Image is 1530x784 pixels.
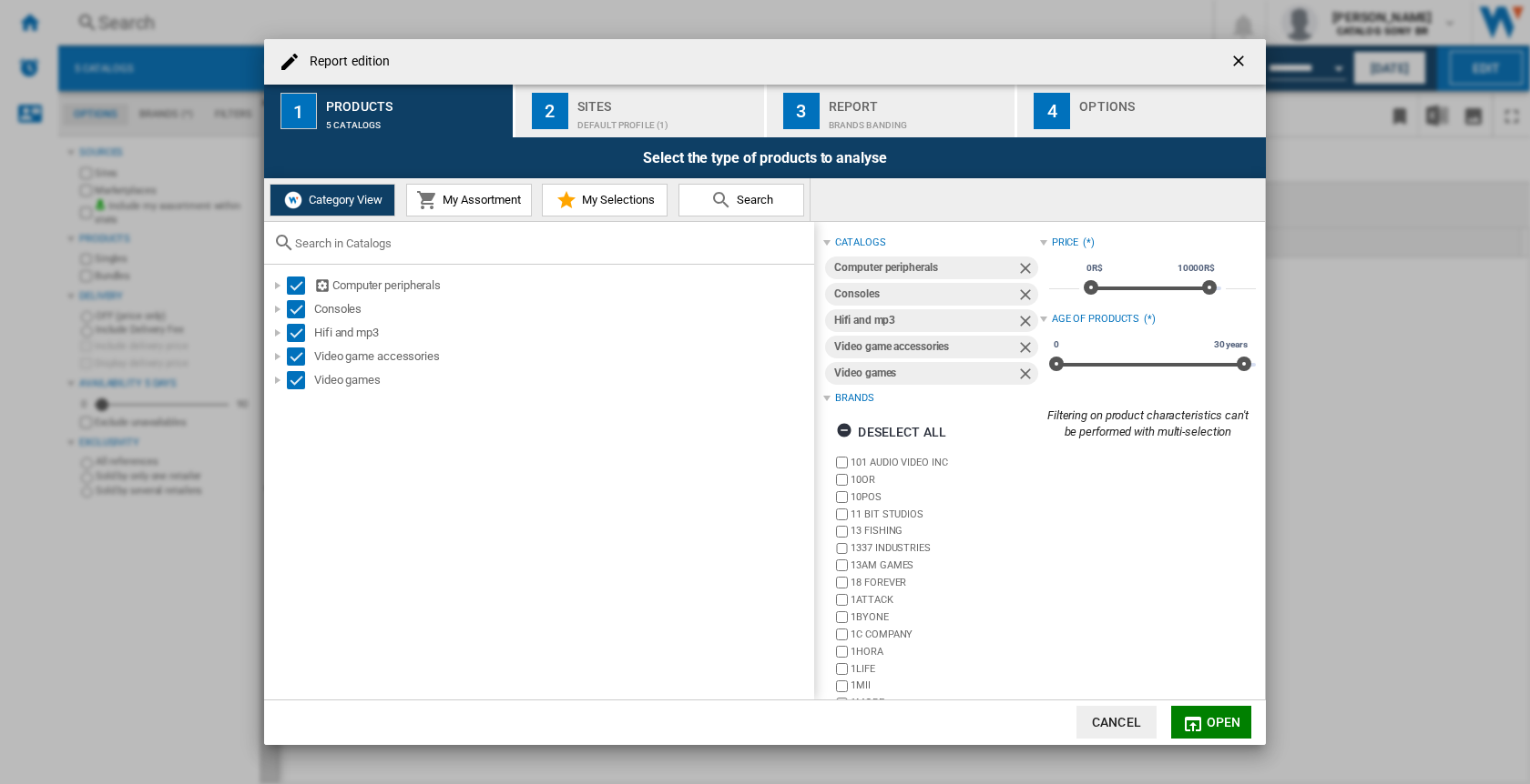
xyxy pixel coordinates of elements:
button: 2 Sites Default profile (1) [515,85,766,137]
div: 2 [532,93,568,129]
div: Report [829,92,1008,111]
span: 10000R$ [1175,261,1218,276]
span: Search [732,193,773,206]
span: 30 years [1211,337,1250,352]
button: Open [1171,706,1251,739]
md-checkbox: Select [287,300,314,318]
label: 13 FISHING [851,524,1039,538]
button: getI18NText('BUTTONS.CLOSE_DIALOG') [1222,44,1259,80]
md-checkbox: Select [287,276,314,295]
input: brand.name [836,526,848,538]
label: 10POS [851,490,1039,504]
div: 1 [280,93,317,129]
div: Video game accessories [834,336,1015,358]
button: Deselect all [831,416,952,448]
div: Computer peripherals [314,276,811,295]
label: 1337 INDUSTRIES [851,541,1039,555]
input: brand.name [836,663,848,675]
label: 18 FOREVER [851,576,1039,589]
label: 1BYONE [851,610,1039,624]
ng-md-icon: Remove [1016,312,1038,334]
span: My Selections [577,193,655,206]
div: Age of products [1052,312,1140,327]
button: My Selections [542,184,668,216]
label: 1HORA [851,645,1039,658]
input: brand.name [836,594,848,606]
input: brand.name [836,457,848,468]
span: 0R$ [1084,261,1106,276]
input: brand.name [836,474,848,486]
div: catalogs [835,236,885,250]
div: Products [326,92,505,111]
div: Select the type of products to analyse [264,137,1266,178]
div: Filtering on product characteristics can't be performed with multi-selection [1040,407,1256,440]
div: Sites [577,92,757,111]
input: Search in Catalogs [295,236,805,250]
button: Cancel [1076,706,1157,739]
span: My Assortment [438,193,521,206]
label: 1C COMPANY [851,628,1039,641]
img: wiser-icon-white.png [282,189,304,211]
div: 4 [1034,93,1070,129]
ng-md-icon: Remove [1016,259,1038,281]
label: 1ATTACK [851,593,1039,607]
input: brand.name [836,543,848,555]
div: Video games [834,362,1015,385]
span: 0 [1051,337,1062,352]
label: 13AM GAMES [851,558,1039,572]
input: brand.name [836,680,848,692]
div: Hifi and mp3 [314,324,811,342]
div: Price [1052,236,1079,250]
div: Brands [835,391,873,406]
div: Default profile (1) [577,111,757,130]
input: brand.name [836,577,848,588]
div: Options [1079,92,1259,111]
span: Open [1207,715,1241,729]
div: Brands banding [829,111,1008,130]
button: Category View [270,184,395,216]
label: 1MORE [851,696,1039,709]
input: brand.name [836,646,848,658]
div: Consoles [314,300,811,318]
input: brand.name [836,611,848,623]
label: 10OR [851,473,1039,487]
md-checkbox: Select [287,347,314,366]
label: 1MII [851,678,1039,692]
div: Video game accessories [314,347,811,366]
label: 11 BIT STUDIOS [851,508,1039,521]
md-checkbox: Select [287,324,314,342]
ng-md-icon: getI18NText('BUTTONS.CLOSE_DIALOG') [1229,52,1251,74]
ng-md-icon: Remove [1016,365,1038,387]
label: 101 AUDIO VIDEO INC [851,456,1039,469]
div: Computer peripherals [834,256,1015,279]
label: 1LIFE [851,662,1039,676]
div: 3 [783,93,820,129]
button: 3 Report Brands banding [767,85,1017,137]
ng-md-icon: Remove [1016,286,1038,307]
input: brand.name [836,508,848,520]
input: brand.name [836,628,848,640]
div: Deselect all [836,416,946,448]
div: Consoles [834,283,1015,306]
div: 5 catalogs [326,111,505,130]
button: Search [678,184,804,216]
div: Video games [314,371,811,389]
input: brand.name [836,559,848,571]
div: Hifi and mp3 [834,309,1015,332]
input: brand.name [836,698,848,709]
button: 1 Products 5 catalogs [264,85,515,137]
span: Category View [304,193,382,206]
ng-md-icon: Remove [1016,338,1038,360]
h4: Report edition [301,53,390,71]
button: 4 Options [1017,85,1266,137]
md-checkbox: Select [287,371,314,389]
input: brand.name [836,491,848,503]
button: My Assortment [406,184,532,216]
